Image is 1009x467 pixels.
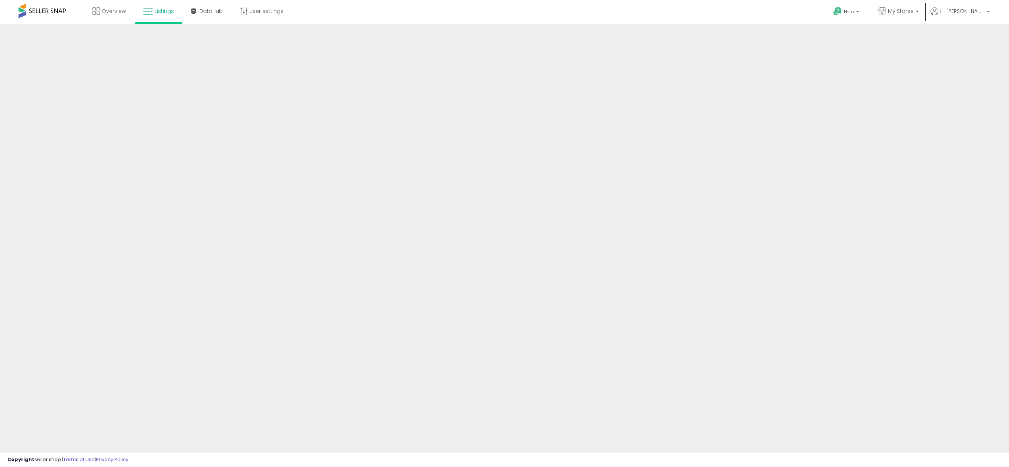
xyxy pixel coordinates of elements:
span: Help [844,9,854,15]
span: My Stores [888,7,914,15]
i: Get Help [833,7,842,16]
span: Overview [102,7,126,15]
a: Hi [PERSON_NAME] [931,7,990,24]
span: Hi [PERSON_NAME] [940,7,985,15]
span: DataHub [199,7,223,15]
span: Listings [155,7,174,15]
a: Help [827,1,867,24]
